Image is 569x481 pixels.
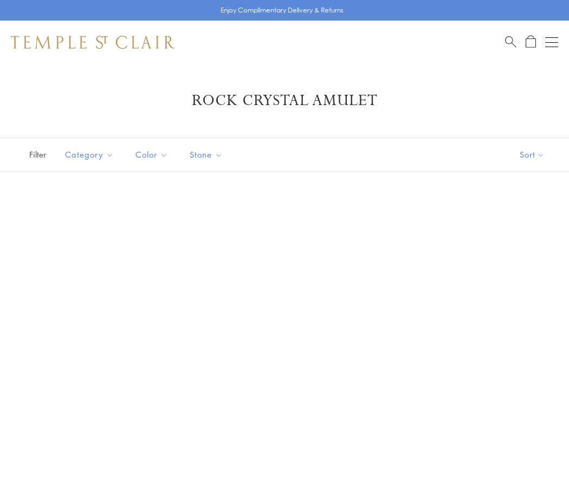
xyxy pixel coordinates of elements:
[505,35,516,49] a: Search
[11,36,174,49] img: Temple St. Clair
[130,148,176,161] span: Color
[526,35,536,49] a: Open Shopping Bag
[57,142,122,167] button: Category
[221,5,344,16] p: Enjoy Complimentary Delivery & Returns
[27,91,542,110] h1: Rock Crystal Amulet
[127,142,176,167] button: Color
[545,36,558,49] button: Open navigation
[60,148,122,161] span: Category
[184,148,231,161] span: Stone
[495,138,569,171] button: Show sort by
[182,142,231,167] button: Stone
